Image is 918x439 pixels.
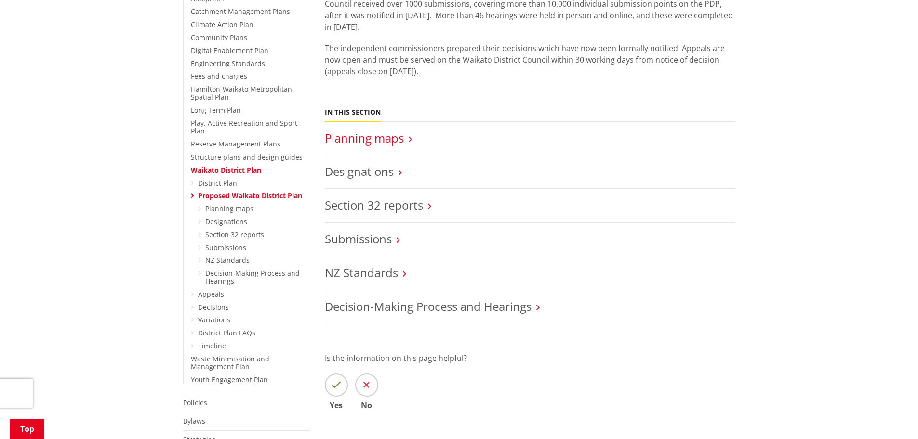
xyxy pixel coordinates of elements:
span: No [355,401,378,409]
a: Proposed Waikato District Plan [198,191,302,200]
a: Decisions [198,303,229,312]
a: Long Term Plan [191,106,241,115]
a: Decision-Making Process and Hearings [325,298,532,314]
a: Section 32 reports [205,230,264,239]
a: Reserve Management Plans [191,139,280,148]
a: Play, Active Recreation and Sport Plan [191,119,297,136]
a: Climate Action Plan [191,20,253,29]
a: Policies [183,398,207,407]
a: Engineering Standards [191,59,265,68]
a: NZ Standards [325,265,398,280]
a: Variations [198,315,230,324]
a: Top [10,419,44,439]
a: NZ Standards [205,255,250,265]
a: Appeals [198,290,224,299]
a: Timeline [198,341,226,350]
a: Bylaws [183,416,205,426]
p: The independent commissioners prepared their decisions which have now been formally notified. App... [325,42,735,77]
a: Digital Enablement Plan [191,46,268,55]
a: Designations [205,217,247,226]
a: Youth Engagement Plan [191,375,268,384]
a: Catchment Management Plans [191,7,290,16]
a: Section 32 reports [325,197,423,213]
a: Decision-Making Process and Hearings [205,268,300,286]
a: Structure plans and design guides [191,152,303,161]
a: Designations [325,163,394,179]
a: District Plan FAQs [198,328,255,337]
a: Planning maps [325,130,404,146]
a: Community Plans [191,33,247,42]
a: Waikato District Plan [191,165,261,174]
iframe: Messenger Launcher [874,399,908,433]
h5: In this section [325,108,381,117]
a: Submissions [205,243,246,252]
a: District Plan [198,178,237,187]
a: Submissions [325,231,392,247]
p: Is the information on this page helpful? [325,352,735,364]
a: Waste Minimisation and Management Plan [191,354,269,372]
a: Hamilton-Waikato Metropolitan Spatial Plan [191,84,292,102]
a: Planning maps [205,204,253,213]
a: Fees and charges [191,71,247,80]
span: Yes [325,401,348,409]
